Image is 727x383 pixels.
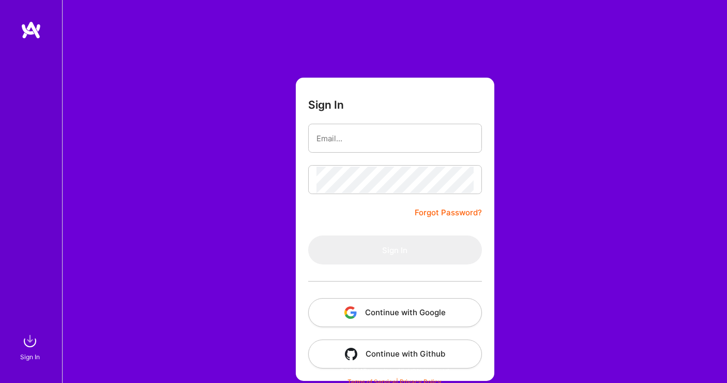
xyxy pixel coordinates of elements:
[344,306,357,319] img: icon
[316,125,474,152] input: Email...
[415,207,482,219] a: Forgot Password?
[308,98,344,111] h3: Sign In
[308,235,482,264] button: Sign In
[308,298,482,327] button: Continue with Google
[21,21,41,39] img: logo
[22,331,40,362] a: sign inSign In
[345,348,357,360] img: icon
[308,340,482,369] button: Continue with Github
[20,351,40,362] div: Sign In
[20,331,40,351] img: sign in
